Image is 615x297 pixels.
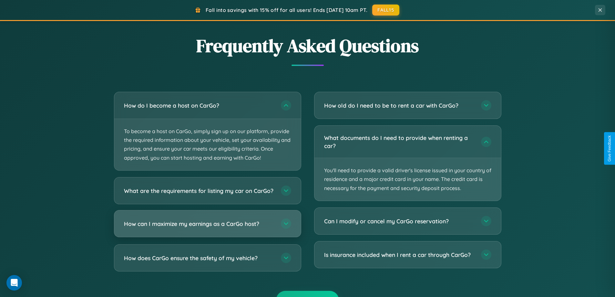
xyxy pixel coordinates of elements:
div: Give Feedback [607,135,612,162]
h3: Can I modify or cancel my CarGo reservation? [324,217,475,225]
h3: How do I become a host on CarGo? [124,101,274,110]
h2: Frequently Asked Questions [114,33,501,58]
h3: Is insurance included when I rent a car through CarGo? [324,251,475,259]
p: You'll need to provide a valid driver's license issued in your country of residence and a major c... [314,158,501,201]
p: To become a host on CarGo, simply sign up on our platform, provide the required information about... [114,119,301,170]
div: Open Intercom Messenger [6,275,22,291]
span: Fall into savings with 15% off for all users! Ends [DATE] 10am PT. [206,7,367,13]
h3: How does CarGo ensure the safety of my vehicle? [124,254,274,262]
h3: What documents do I need to provide when renting a car? [324,134,475,150]
button: FALL15 [372,5,399,16]
h3: How old do I need to be to rent a car with CarGo? [324,101,475,110]
h3: What are the requirements for listing my car on CarGo? [124,186,274,195]
h3: How can I maximize my earnings as a CarGo host? [124,219,274,228]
